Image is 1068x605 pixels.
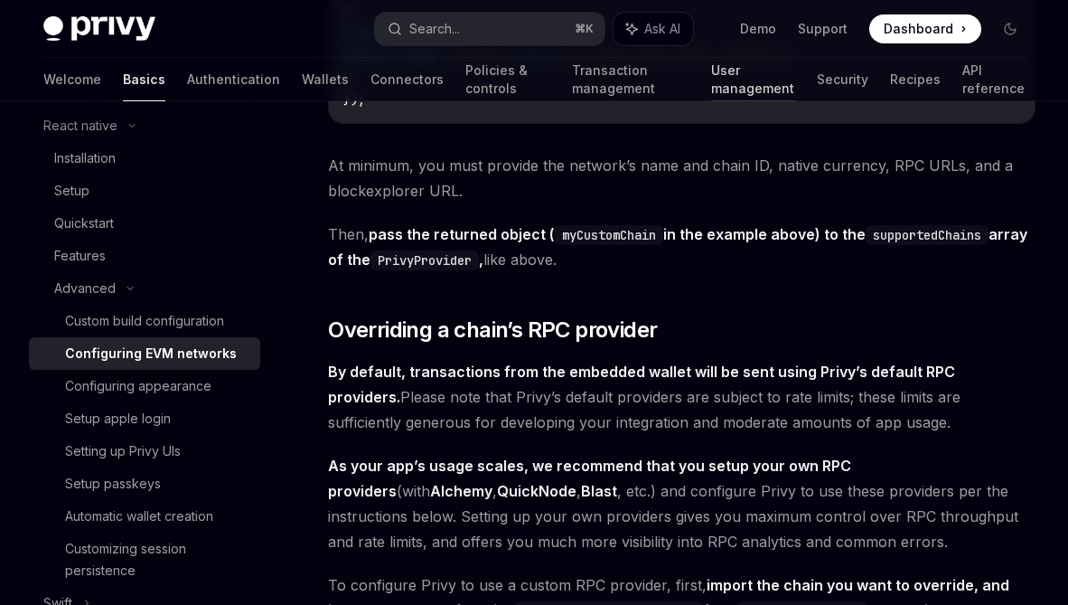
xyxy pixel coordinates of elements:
[65,538,249,581] div: Customizing session persistence
[409,18,460,40] div: Search...
[29,533,260,587] a: Customizing session persistence
[29,500,260,533] a: Automatic wallet creation
[65,310,224,332] div: Custom build configuration
[29,175,260,207] a: Setup
[29,468,260,500] a: Setup passkeys
[572,58,689,101] a: Transaction management
[430,482,492,501] a: Alchemy
[65,440,181,462] div: Setting up Privy UIs
[29,402,260,435] a: Setup apple login
[711,58,795,101] a: User management
[497,482,576,501] a: QuickNode
[817,58,868,101] a: Security
[29,142,260,175] a: Installation
[328,457,851,500] strong: As your app’s usage scales, we recommend that you setup your own RPC providers
[555,225,663,245] code: myCustomChain
[302,58,349,101] a: Wallets
[962,58,1025,101] a: API reference
[375,13,604,45] button: Search...⌘K
[328,363,955,406] strong: By default, transactions from the embedded wallet will be sent using Privy’s default RPC providers.
[644,20,680,38] span: Ask AI
[370,58,444,101] a: Connectors
[328,359,1035,435] span: Please note that Privy’s default providers are subject to rate limits; these limits are sufficien...
[123,58,165,101] a: Basics
[614,13,693,45] button: Ask AI
[54,245,106,267] div: Features
[798,20,848,38] a: Support
[187,58,280,101] a: Authentication
[29,337,260,370] a: Configuring EVM networks
[890,58,941,101] a: Recipes
[65,375,211,397] div: Configuring appearance
[54,180,89,202] div: Setup
[884,20,953,38] span: Dashboard
[740,20,776,38] a: Demo
[65,473,161,495] div: Setup passkeys
[328,153,1035,203] span: At minimum, you must provide the network’s name and chain ID, native currency, RPC URLs, and a bl...
[575,22,594,36] span: ⌘ K
[43,16,155,42] img: dark logo
[996,14,1025,43] button: Toggle dark mode
[54,278,116,299] div: Advanced
[581,482,617,501] a: Blast
[29,305,260,337] a: Custom build configuration
[65,408,171,430] div: Setup apple login
[54,213,114,234] div: Quickstart
[328,222,1035,272] span: Then, like above.
[328,453,1035,554] span: (with , , , etc.) and configure Privy to use these providers per the instructions below. Setting ...
[29,240,260,272] a: Features
[29,207,260,240] a: Quickstart
[370,251,479,270] code: PrivyProvider
[29,435,260,468] a: Setting up Privy UIs
[465,58,550,101] a: Policies & controls
[343,91,365,108] span: });
[328,316,657,345] span: Overriding a chain’s RPC provider
[328,225,1027,269] strong: pass the returned object ( in the example above) to the array of the ,
[65,506,213,527] div: Automatic wallet creation
[54,147,116,169] div: Installation
[869,14,981,43] a: Dashboard
[65,343,237,364] div: Configuring EVM networks
[43,58,101,101] a: Welcome
[29,370,260,402] a: Configuring appearance
[866,225,988,245] code: supportedChains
